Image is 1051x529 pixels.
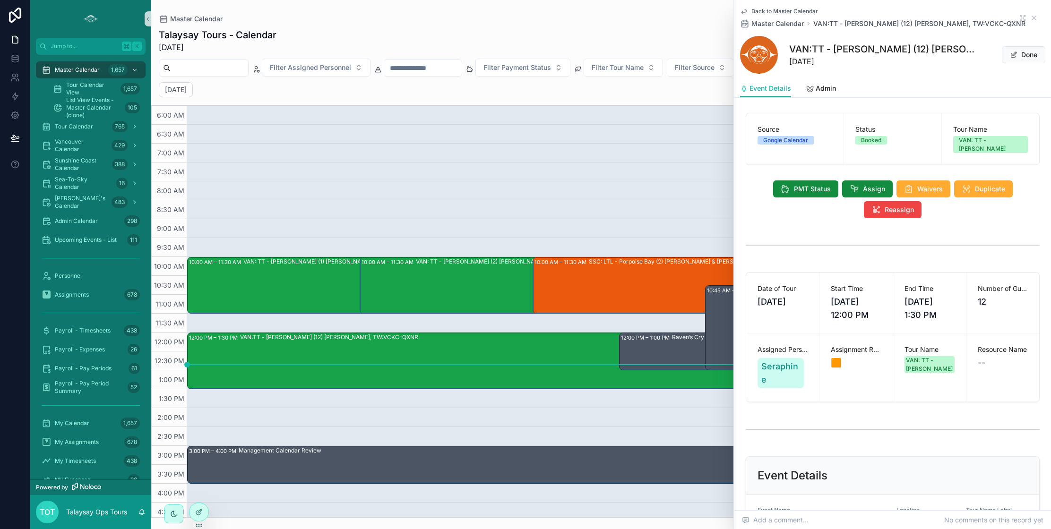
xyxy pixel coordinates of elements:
[127,234,140,246] div: 111
[30,479,151,495] a: Powered by
[758,284,808,293] span: Date of Tour
[36,341,146,358] a: Payroll - Expenses26
[159,42,276,53] span: [DATE]
[128,344,140,355] div: 26
[55,327,111,334] span: Payroll - Timesheets
[36,434,146,451] a: My Assignments678
[763,136,808,145] div: Google Calendar
[36,360,146,377] a: Payroll - Pay Periods61
[156,375,187,384] span: 1:00 PM
[36,194,146,211] a: [PERSON_NAME]'s Calendar483
[475,59,570,77] button: Select Button
[36,231,146,248] a: Upcoming Events - List111
[124,436,140,448] div: 678
[672,333,735,341] div: Raven’s Cry film testing
[758,345,808,354] span: Assigned Personnel
[740,19,804,28] a: Master Calendar
[896,506,920,513] span: Location
[155,243,187,251] span: 9:30 AM
[758,295,808,308] span: [DATE]
[773,180,838,197] button: PMT Status
[159,28,276,42] h1: Talaysay Tours - Calendar
[55,380,124,395] span: Payroll - Pay Period Summary
[55,457,96,465] span: My Timesheets
[855,125,930,134] span: Status
[155,205,187,213] span: 8:30 AM
[761,360,800,386] span: Seraphine
[816,84,836,93] span: Admin
[156,394,187,402] span: 1:30 PM
[165,85,187,94] h2: [DATE]
[953,125,1028,134] span: Tour Name
[83,11,98,26] img: App logo
[831,345,881,354] span: Assignment Review
[155,470,187,478] span: 3:30 PM
[112,196,128,208] div: 483
[125,102,140,113] div: 105
[905,345,955,354] span: Tour Name
[863,184,885,194] span: Assign
[152,281,187,289] span: 10:30 AM
[742,515,809,525] span: Add a comment...
[36,471,146,488] a: My Expenses26
[155,508,187,516] span: 4:30 PM
[55,195,108,210] span: [PERSON_NAME]'s Calendar
[40,506,55,518] span: TOT
[55,365,112,372] span: Payroll - Pay Periods
[155,130,187,138] span: 6:30 AM
[758,125,832,134] span: Source
[36,213,146,230] a: Admin Calendar298
[55,176,112,191] span: Sea-To-Sky Calendar
[36,379,146,396] a: Payroll - Pay Period Summary52
[36,61,146,78] a: Master Calendar1,657
[239,447,321,454] div: Management Calendar Review
[706,286,998,370] div: 10:45 AM – 1:00 PMFNHA Oral Health Conference - Indigenous Tea Blending [In-person]
[55,346,105,353] span: Payroll - Expenses
[270,63,351,72] span: Filter Assigned Personnel
[188,446,1050,483] div: 3:00 PM – 4:00 PMManagement Calendar Review
[954,180,1013,197] button: Duplicate
[188,333,921,389] div: 12:00 PM – 1:30 PMVAN:TT - [PERSON_NAME] (12) [PERSON_NAME], TW:VCKC-QXNR
[170,14,223,24] span: Master Calendar
[36,415,146,432] a: My Calendar1,657
[47,99,146,116] a: List View Events - Master Calendar (clone)105
[806,80,836,99] a: Admin
[667,59,734,77] button: Select Button
[36,175,146,192] a: Sea-To-Sky Calendar16
[917,184,943,194] span: Waivers
[55,123,93,130] span: Tour Calendar
[55,272,82,280] span: Personnel
[896,180,950,197] button: Waivers
[621,333,672,342] div: 12:00 PM – 1:00 PM
[55,66,100,74] span: Master Calendar
[675,63,715,72] span: Filter Source
[751,8,818,15] span: Back to Master Calendar
[262,59,370,77] button: Select Button
[124,455,140,467] div: 438
[813,19,1025,28] a: VAN:TT - [PERSON_NAME] (12) [PERSON_NAME], TW:VCKC-QXNR
[153,300,187,308] span: 11:00 AM
[483,63,551,72] span: Filter Payment Status
[133,43,141,50] span: K
[36,137,146,154] a: Vancouver Calendar429
[55,291,89,299] span: Assignments
[66,507,127,517] p: Talaysay Ops Tours
[1002,46,1045,63] button: Done
[416,258,593,265] div: VAN: TT - [PERSON_NAME] (2) [PERSON_NAME], TW:TGME-KAZQ
[124,325,140,336] div: 438
[789,56,974,67] span: [DATE]
[188,257,480,313] div: 10:00 AM – 11:30 AMVAN: TT - [PERSON_NAME] (1) [PERSON_NAME], TW:GRBJ-XPBX
[55,138,108,153] span: Vancouver Calendar
[758,506,790,513] span: Event Name
[944,515,1043,525] span: No comments on this record yet
[831,284,881,293] span: Start Time
[30,55,151,479] div: scrollable content
[36,118,146,135] a: Tour Calendar765
[155,111,187,119] span: 6:00 AM
[966,506,1012,513] span: Tour Name Label
[36,484,68,491] span: Powered by
[55,476,90,484] span: My Expenses
[155,489,187,497] span: 4:00 PM
[842,180,893,197] button: Assign
[758,358,804,388] a: Seraphine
